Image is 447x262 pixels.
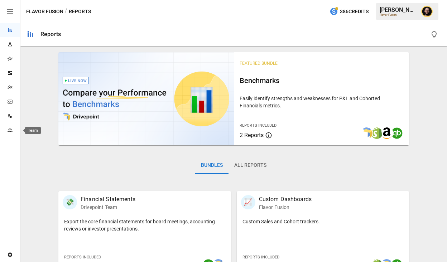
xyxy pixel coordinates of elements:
button: Ciaran Nugent [417,1,437,21]
div: 📈 [241,195,255,209]
div: [PERSON_NAME] [380,6,417,13]
button: 386Credits [327,5,371,18]
p: Flavor Fusion [259,204,312,211]
img: video thumbnail [58,52,234,145]
span: 2 Reports [240,132,264,139]
div: Team [25,127,41,134]
p: Easily identify strengths and weaknesses for P&L and Cohorted Financials metrics. [240,95,404,109]
p: Custom Dashboards [259,195,312,204]
img: Ciaran Nugent [421,6,433,17]
img: shopify [371,127,383,139]
img: quickbooks [391,127,403,139]
button: Flavor Fusion [26,7,63,16]
p: Custom Sales and Cohort trackers. [242,218,404,225]
p: Financial Statements [81,195,135,204]
span: Featured Bundle [240,61,278,66]
div: / [65,7,67,16]
button: All Reports [229,157,272,174]
button: Bundles [195,157,229,174]
img: smart model [361,127,372,139]
img: amazon [381,127,393,139]
span: Reports Included [64,255,101,259]
div: Reports [40,31,61,38]
h6: Benchmarks [240,75,404,86]
span: Reports Included [240,123,277,128]
p: Export the core financial statements for board meetings, accounting reviews or investor presentat... [64,218,225,232]
div: Flavor Fusion [380,13,417,16]
p: Drivepoint Team [81,204,135,211]
span: Reports Included [242,255,279,259]
div: 💸 [63,195,77,209]
span: 386 Credits [340,7,369,16]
